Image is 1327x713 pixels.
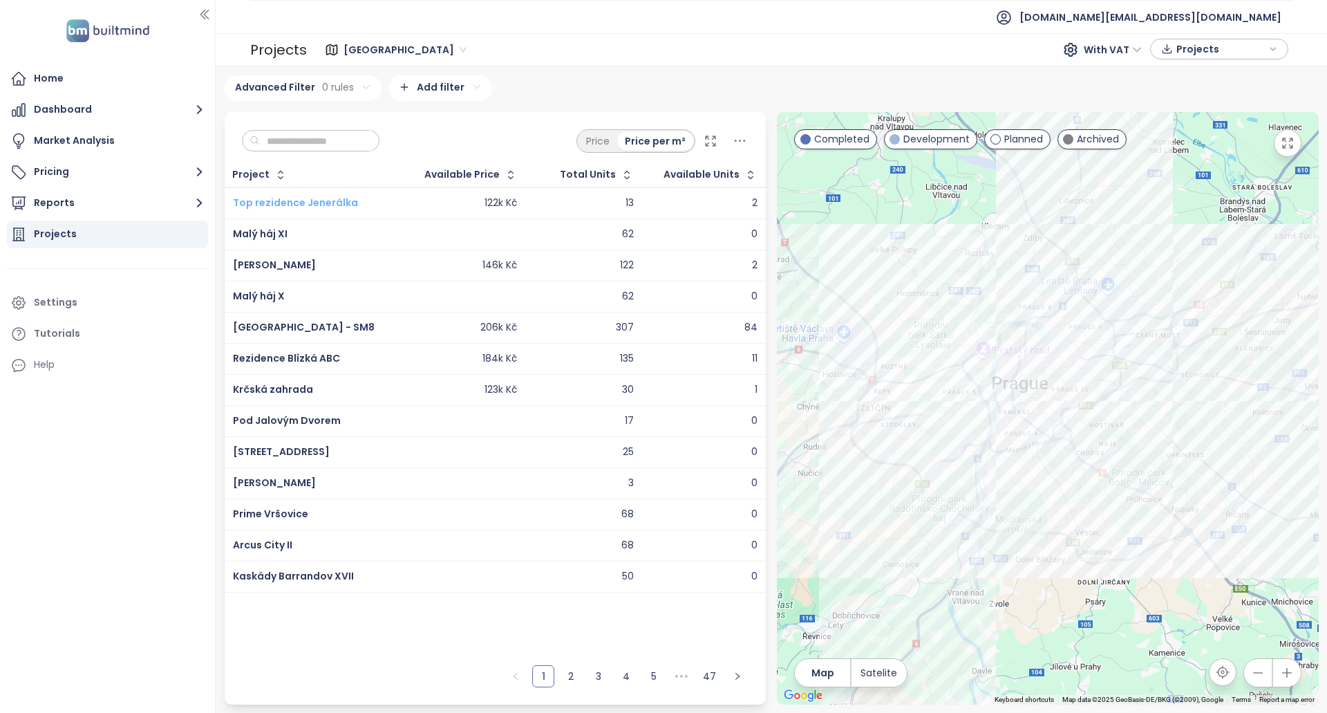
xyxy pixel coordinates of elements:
a: 1 [533,666,554,687]
span: Map [811,665,834,680]
span: 0 rules [322,80,354,95]
div: 62 [622,228,634,241]
div: Total Units [560,170,616,179]
a: 2 [561,666,581,687]
div: Project [232,170,270,179]
a: 5 [643,666,664,687]
span: left [511,672,520,680]
span: right [733,672,742,680]
li: 1 [532,665,554,687]
a: Market Analysis [7,127,208,155]
div: 0 [751,539,757,552]
a: [PERSON_NAME] [233,258,316,272]
div: Price [578,131,617,151]
a: Krčská zahrada [233,382,313,396]
span: With VAT [1084,39,1142,60]
div: 123k Kč [484,384,517,396]
div: 122k Kč [484,197,517,210]
li: 3 [587,665,610,687]
a: [PERSON_NAME] [233,476,316,490]
div: 307 [616,322,634,334]
li: 5 [643,665,665,687]
a: Open this area in Google Maps (opens a new window) [780,687,826,705]
div: 25 [623,446,634,459]
div: 0 [751,571,757,583]
a: Top rezidence Jenerálka [233,196,358,210]
div: 62 [622,290,634,303]
a: [GEOGRAPHIC_DATA] - SM8 [233,320,375,334]
div: 30 [622,384,634,396]
span: Development [903,131,970,147]
button: Keyboard shortcuts [995,695,1054,705]
div: Help [34,356,55,373]
span: Projects [1176,39,1265,59]
div: 0 [751,415,757,427]
div: Available Price [424,170,500,179]
img: Google [780,687,826,705]
button: left [505,665,527,687]
a: Arcus City II [233,538,292,552]
a: [STREET_ADDRESS] [233,445,330,459]
span: Archived [1077,131,1119,147]
span: Completed [814,131,869,147]
div: 11 [752,353,757,365]
div: Market Analysis [34,132,115,149]
li: 4 [615,665,637,687]
div: Add filter [388,75,492,101]
button: Dashboard [7,96,208,124]
a: Kaskády Barrandov XVII [233,569,354,583]
a: Prime Vršovice [233,507,308,521]
div: 146k Kč [482,259,517,272]
div: 1 [755,384,757,396]
span: Malý háj X [233,289,285,303]
a: Terms (opens in new tab) [1232,696,1251,703]
div: 68 [621,508,634,521]
div: Settings [34,294,77,311]
span: Map data ©2025 GeoBasis-DE/BKG (©2009), Google [1062,696,1223,703]
span: Planned [1004,131,1043,147]
li: Previous Page [505,665,527,687]
div: Home [34,70,64,87]
div: 122 [620,259,634,272]
div: 0 [751,290,757,303]
div: button [1158,39,1281,59]
span: Satelite [860,665,897,680]
button: Map [795,659,850,687]
div: Help [7,351,208,379]
button: Reports [7,189,208,217]
span: Praha [343,39,467,60]
a: 47 [699,666,720,687]
span: ••• [670,665,693,687]
span: [DOMAIN_NAME][EMAIL_ADDRESS][DOMAIN_NAME] [1019,1,1281,34]
li: Next 5 Pages [670,665,693,687]
li: Next Page [726,665,749,687]
div: Projects [250,36,307,64]
div: 206k Kč [480,322,517,334]
div: 0 [751,446,757,459]
div: 2 [752,259,757,272]
div: 50 [622,571,634,583]
div: 0 [751,477,757,490]
a: Report a map error [1259,696,1315,703]
div: 3 [628,477,634,490]
button: right [726,665,749,687]
a: Rezidence Blízká ABC [233,351,340,365]
a: Pod Jalovým Dvorem [233,414,341,427]
a: Home [7,65,208,93]
div: 2 [752,197,757,210]
img: logo [62,17,153,45]
a: Projects [7,221,208,248]
li: 47 [698,665,721,687]
div: 0 [751,228,757,241]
